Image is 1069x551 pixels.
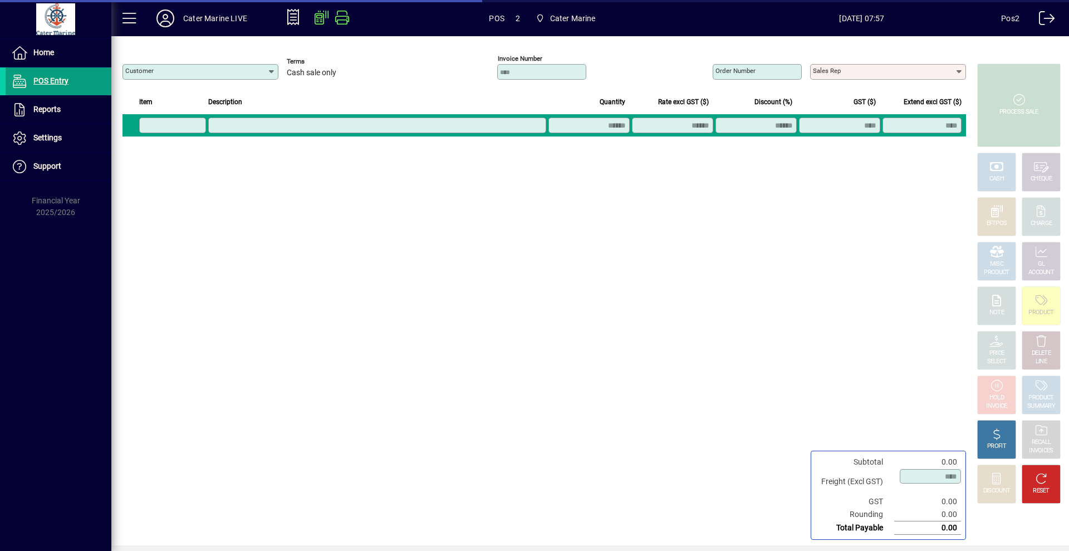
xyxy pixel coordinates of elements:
div: CASH [989,175,1004,183]
div: Pos2 [1001,9,1019,27]
a: Home [6,39,111,67]
div: CHARGE [1031,220,1052,228]
span: Discount (%) [754,96,792,108]
div: PROFIT [987,442,1006,451]
td: GST [816,495,894,508]
span: Rate excl GST ($) [658,96,709,108]
span: Settings [33,133,62,142]
td: 0.00 [894,495,961,508]
span: Cater Marine [550,9,596,27]
span: POS [489,9,504,27]
td: Total Payable [816,521,894,535]
span: Description [208,96,242,108]
span: POS Entry [33,76,68,85]
td: Freight (Excl GST) [816,469,894,495]
mat-label: Sales rep [813,67,841,75]
td: 0.00 [894,521,961,535]
div: RECALL [1032,438,1051,447]
div: SELECT [987,358,1007,366]
div: ACCOUNT [1028,269,1054,277]
mat-label: Invoice number [498,55,542,62]
mat-label: Customer [125,67,154,75]
span: Terms [287,58,354,65]
a: Logout [1031,2,1055,38]
div: LINE [1036,358,1047,366]
div: GL [1038,260,1045,269]
div: RESET [1033,487,1050,495]
span: Reports [33,105,61,114]
div: PRODUCT [984,269,1009,277]
div: INVOICES [1029,447,1053,455]
button: Profile [148,8,183,28]
span: Support [33,162,61,170]
td: Rounding [816,508,894,521]
a: Settings [6,124,111,152]
span: Quantity [600,96,625,108]
div: DELETE [1032,349,1051,358]
mat-label: Order number [715,67,756,75]
div: EFTPOS [987,220,1007,228]
td: 0.00 [894,456,961,469]
div: Cater Marine LIVE [183,9,247,27]
span: Cash sale only [287,69,336,77]
div: PRODUCT [1028,394,1053,402]
span: Home [33,48,54,57]
div: SUMMARY [1027,402,1055,411]
div: INVOICE [986,402,1007,411]
div: CHEQUE [1031,175,1052,183]
div: PROCESS SALE [999,108,1038,116]
span: [DATE] 07:57 [723,9,1002,27]
span: 2 [516,9,520,27]
div: DISCOUNT [983,487,1010,495]
div: HOLD [989,394,1004,402]
span: Cater Marine [531,8,600,28]
div: MISC [990,260,1003,269]
span: GST ($) [854,96,876,108]
td: Subtotal [816,456,894,469]
td: 0.00 [894,508,961,521]
div: PRICE [989,349,1004,358]
div: PRODUCT [1028,309,1053,317]
a: Support [6,153,111,181]
div: NOTE [989,309,1004,317]
span: Extend excl GST ($) [904,96,962,108]
a: Reports [6,96,111,124]
span: Item [139,96,153,108]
